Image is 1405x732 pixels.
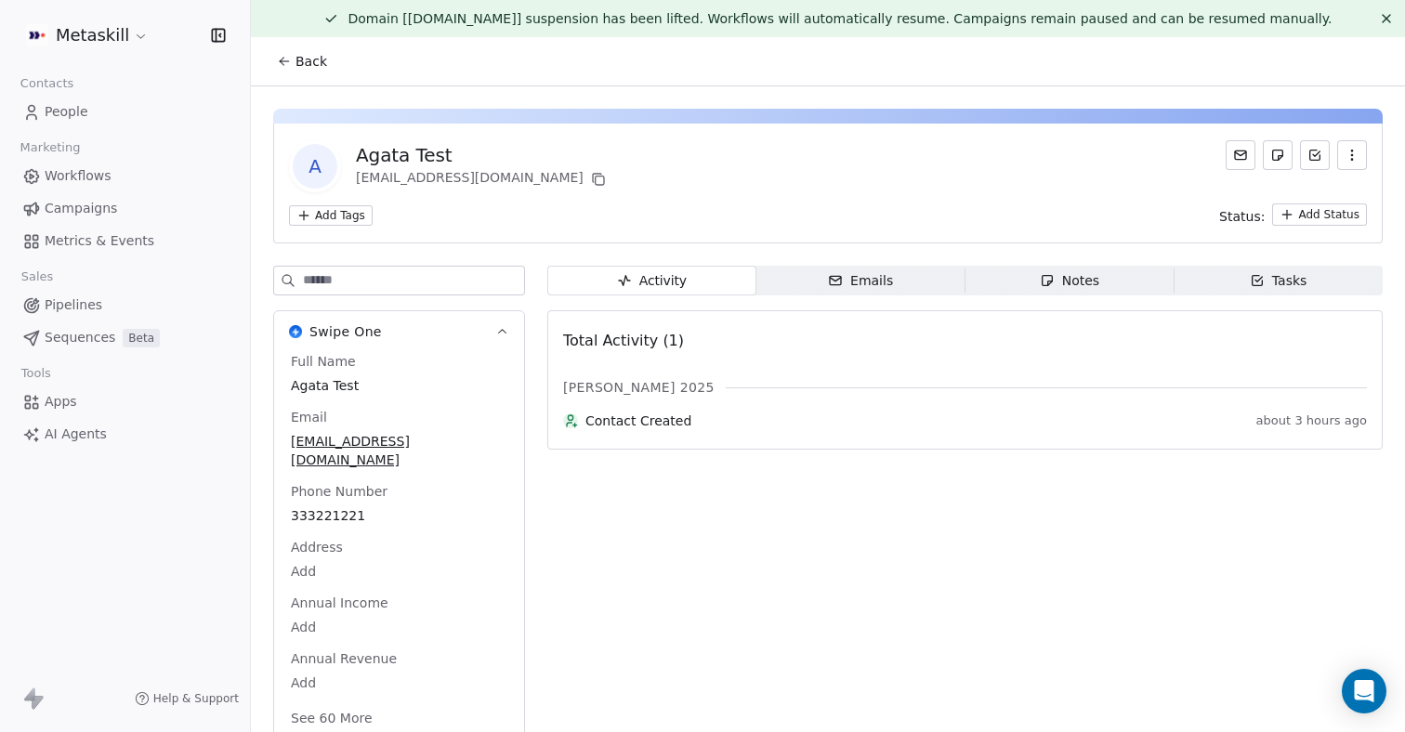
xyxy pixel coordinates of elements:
div: Notes [1040,271,1099,291]
a: SequencesBeta [15,322,235,353]
a: Pipelines [15,290,235,320]
span: People [45,102,88,122]
div: Agata Test [356,142,610,168]
a: Apps [15,386,235,417]
span: Agata Test [291,376,507,395]
button: Swipe OneSwipe One [274,311,524,352]
span: Metaskill [56,23,129,47]
span: Add [291,618,507,636]
span: Back [295,52,327,71]
img: AVATAR%20METASKILL%20-%20Colori%20Positivo.png [26,24,48,46]
span: Total Activity (1) [563,332,684,349]
span: Domain [[DOMAIN_NAME]] suspension has been lifted. Workflows will automatically resume. Campaigns... [348,11,1332,26]
span: about 3 hours ago [1256,413,1367,428]
span: Contact Created [585,412,1249,430]
div: [EMAIL_ADDRESS][DOMAIN_NAME] [356,168,610,190]
img: Swipe One [289,325,302,338]
span: Contacts [12,70,82,98]
button: Add Tags [289,205,373,226]
a: People [15,97,235,127]
span: Help & Support [153,691,239,706]
span: Sales [13,263,61,291]
span: Phone Number [287,482,391,501]
a: Workflows [15,161,235,191]
span: Annual Income [287,594,392,612]
span: Add [291,673,507,692]
span: AI Agents [45,425,107,444]
span: Workflows [45,166,112,186]
span: Apps [45,392,77,412]
span: Marketing [12,134,88,162]
span: Campaigns [45,199,117,218]
button: Back [266,45,338,78]
span: Full Name [287,352,360,371]
span: Add [291,562,507,581]
span: Status: [1219,207,1265,226]
span: [PERSON_NAME] 2025 [563,378,715,397]
span: Metrics & Events [45,231,154,251]
span: Beta [123,329,160,347]
span: Email [287,408,331,426]
div: Open Intercom Messenger [1342,669,1386,713]
button: Add Status [1272,203,1367,226]
span: 333221221 [291,506,507,525]
span: Tools [13,359,59,387]
div: Tasks [1250,271,1307,291]
span: Swipe One [309,322,382,341]
span: Address [287,538,347,556]
a: Campaigns [15,193,235,224]
button: Metaskill [22,20,152,51]
a: Metrics & Events [15,226,235,256]
span: Pipelines [45,295,102,315]
a: AI Agents [15,419,235,450]
a: Help & Support [135,691,239,706]
div: Emails [828,271,893,291]
span: Annual Revenue [287,649,400,668]
span: A [293,144,337,189]
span: [EMAIL_ADDRESS][DOMAIN_NAME] [291,432,507,469]
span: Sequences [45,328,115,347]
